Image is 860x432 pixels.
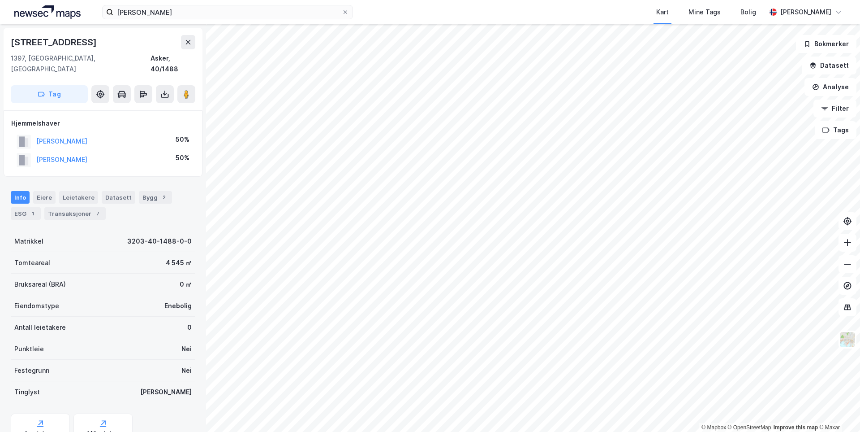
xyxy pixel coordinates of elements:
div: Asker, 40/1488 [150,53,195,74]
div: Transaksjoner [44,207,106,220]
button: Bokmerker [796,35,856,53]
div: 7 [93,209,102,218]
div: 50% [176,134,189,145]
button: Datasett [802,57,856,74]
iframe: Chat Widget [815,389,860,432]
div: [PERSON_NAME] [140,387,192,397]
button: Tag [11,85,88,103]
div: Antall leietakere [14,322,66,333]
div: Kontrollprogram for chat [815,389,860,432]
div: [STREET_ADDRESS] [11,35,99,49]
div: 0 [187,322,192,333]
div: Bygg [139,191,172,204]
div: Leietakere [59,191,98,204]
div: Bruksareal (BRA) [14,279,66,290]
div: Hjemmelshaver [11,118,195,129]
div: [PERSON_NAME] [780,7,831,17]
div: Bolig [740,7,756,17]
div: Info [11,191,30,204]
img: Z [839,331,856,348]
div: Tinglyst [14,387,40,397]
div: 1397, [GEOGRAPHIC_DATA], [GEOGRAPHIC_DATA] [11,53,150,74]
a: Mapbox [701,424,726,431]
div: Nei [181,365,192,376]
div: Kart [656,7,669,17]
div: Festegrunn [14,365,49,376]
a: Improve this map [774,424,818,431]
input: Søk på adresse, matrikkel, gårdeiere, leietakere eller personer [113,5,342,19]
div: Eiere [33,191,56,204]
div: 4 545 ㎡ [166,257,192,268]
button: Analyse [804,78,856,96]
div: Matrikkel [14,236,43,247]
div: 0 ㎡ [180,279,192,290]
div: Mine Tags [688,7,721,17]
div: Datasett [102,191,135,204]
div: Punktleie [14,344,44,354]
div: 3203-40-1488-0-0 [127,236,192,247]
div: 2 [159,193,168,202]
img: logo.a4113a55bc3d86da70a041830d287a7e.svg [14,5,81,19]
div: Tomteareal [14,257,50,268]
div: 50% [176,153,189,163]
div: 1 [28,209,37,218]
div: Eiendomstype [14,301,59,311]
div: ESG [11,207,41,220]
button: Tags [815,121,856,139]
a: OpenStreetMap [728,424,771,431]
div: Enebolig [164,301,192,311]
button: Filter [813,100,856,118]
div: Nei [181,344,192,354]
